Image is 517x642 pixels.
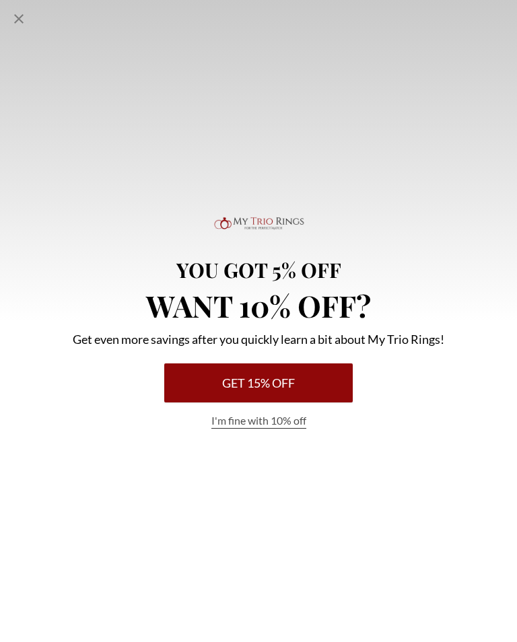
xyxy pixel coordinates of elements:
[73,331,444,347] p: Get even more savings after you quickly learn a bit about My Trio Rings!
[146,291,371,320] p: Want 10% Off?
[211,413,306,429] button: I'm fine with 10% off
[11,11,27,27] div: Close popup
[176,260,341,280] p: You Got 5% Off
[164,363,353,402] button: Get 15% Off
[211,214,306,244] img: Logo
